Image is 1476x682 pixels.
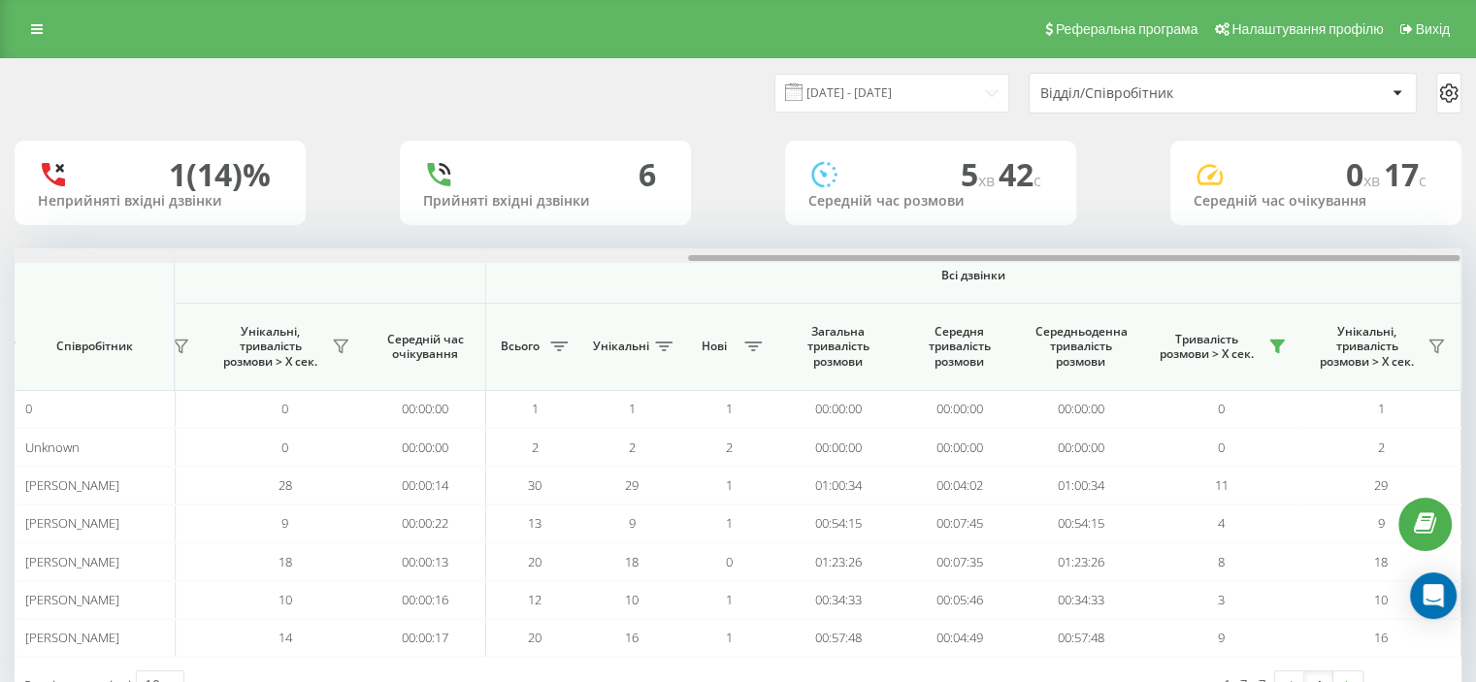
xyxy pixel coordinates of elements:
span: 1 [726,514,733,532]
div: Середній час розмови [808,193,1053,210]
span: хв [1363,170,1384,191]
span: 10 [1374,591,1388,608]
span: 29 [625,476,639,494]
span: 9 [629,514,636,532]
span: 9 [281,514,288,532]
span: Середній час очікування [379,332,471,362]
span: Unknown [25,438,80,456]
td: 00:07:35 [899,542,1020,580]
td: 00:00:00 [899,390,1020,428]
td: 00:00:16 [365,581,486,619]
span: c [1419,170,1427,191]
span: 4 [1218,514,1225,532]
span: 8 [1218,553,1225,570]
span: [PERSON_NAME] [25,514,119,532]
span: 18 [1374,553,1388,570]
span: 2 [726,438,733,456]
span: c [1033,170,1041,191]
span: 17 [1384,153,1427,195]
span: 5 [961,153,999,195]
span: 0 [281,438,288,456]
div: Прийняті вхідні дзвінки [423,193,668,210]
span: 9 [1378,514,1385,532]
span: 0 [1346,153,1384,195]
span: 9 [1218,629,1225,646]
span: 42 [999,153,1041,195]
span: Співробітник [31,339,157,354]
td: 00:54:15 [777,504,899,542]
span: Унікальні, тривалість розмови > Х сек. [1311,324,1422,370]
span: 1 [726,629,733,646]
td: 00:07:45 [899,504,1020,542]
td: 01:00:34 [1020,467,1141,504]
td: 00:00:22 [365,504,486,542]
td: 00:00:13 [365,542,486,580]
span: Середньоденна тривалість розмови [1034,324,1127,370]
td: 00:00:00 [365,390,486,428]
td: 00:34:33 [1020,581,1141,619]
span: 13 [528,514,541,532]
td: 00:54:15 [1020,504,1141,542]
td: 00:00:00 [777,390,899,428]
span: 10 [625,591,639,608]
span: [PERSON_NAME] [25,553,119,570]
span: 29 [1374,476,1388,494]
span: 20 [528,629,541,646]
td: 00:34:33 [777,581,899,619]
span: Тривалість розмови > Х сек. [1151,332,1263,362]
span: 0 [1218,400,1225,417]
span: [PERSON_NAME] [25,629,119,646]
span: 2 [629,438,636,456]
span: 1 [532,400,539,417]
td: 00:00:00 [1020,428,1141,466]
span: 0 [1218,438,1225,456]
span: Нові [690,339,738,354]
td: 00:00:14 [365,467,486,504]
span: 0 [281,400,288,417]
span: 14 [279,629,292,646]
span: 28 [279,476,292,494]
span: 10 [279,591,292,608]
span: Всього [496,339,544,354]
td: 01:00:34 [777,467,899,504]
span: хв [978,170,999,191]
div: Відділ/Співробітник [1040,85,1272,102]
span: Унікальні, тривалість розмови > Х сек. [214,324,326,370]
span: 1 [726,476,733,494]
span: Унікальні [593,339,649,354]
div: 1 (14)% [169,156,271,193]
span: 11 [1215,476,1229,494]
span: 30 [528,476,541,494]
td: 01:23:26 [777,542,899,580]
td: 00:04:49 [899,619,1020,657]
td: 00:05:46 [899,581,1020,619]
div: Неприйняті вхідні дзвінки [38,193,282,210]
div: Open Intercom Messenger [1410,572,1457,619]
td: 01:23:26 [1020,542,1141,580]
span: 16 [625,629,639,646]
span: [PERSON_NAME] [25,591,119,608]
span: 1 [726,591,733,608]
div: Середній час очікування [1194,193,1438,210]
td: 00:00:00 [365,428,486,466]
span: Загальна тривалість розмови [792,324,884,370]
span: [PERSON_NAME] [25,476,119,494]
span: 16 [1374,629,1388,646]
span: 1 [629,400,636,417]
td: 00:00:00 [1020,390,1141,428]
span: Середня тривалість розмови [913,324,1005,370]
span: Вихід [1416,21,1450,37]
span: 1 [726,400,733,417]
span: 12 [528,591,541,608]
span: 0 [25,400,32,417]
div: 6 [639,156,656,193]
span: 20 [528,553,541,570]
span: 0 [726,553,733,570]
td: 00:00:17 [365,619,486,657]
span: 2 [1378,438,1385,456]
span: Налаштування профілю [1231,21,1383,37]
span: 3 [1218,591,1225,608]
span: Реферальна програма [1056,21,1198,37]
td: 00:00:00 [777,428,899,466]
span: Всі дзвінки [543,268,1403,283]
